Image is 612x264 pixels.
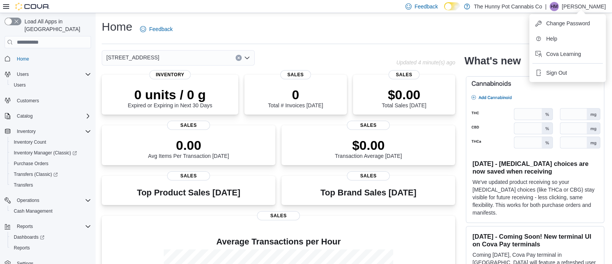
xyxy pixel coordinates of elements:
span: Operations [17,197,39,203]
span: Users [14,70,91,79]
button: Users [14,70,32,79]
button: Inventory Count [8,137,94,148]
span: Cova Learning [546,50,581,58]
span: Sales [280,70,311,79]
button: Change Password [532,17,603,30]
p: [PERSON_NAME] [562,2,606,11]
span: Purchase Orders [14,161,49,167]
button: Help [532,33,603,45]
span: Transfers [11,180,91,190]
p: Updated 4 minute(s) ago [396,59,455,66]
span: Inventory Manager (Classic) [14,150,77,156]
h3: [DATE] - Coming Soon! New terminal UI on Cova Pay terminals [472,233,598,248]
a: Reports [11,243,33,253]
p: We've updated product receiving so your [MEDICAL_DATA] choices (like THCa or CBG) stay visible fo... [472,178,598,216]
div: Avg Items Per Transaction [DATE] [148,138,229,159]
a: Dashboards [11,233,47,242]
a: Inventory Manager (Classic) [11,148,80,157]
span: Feedback [415,3,438,10]
span: Purchase Orders [11,159,91,168]
p: $0.00 [382,87,426,102]
a: Transfers (Classic) [11,170,61,179]
div: Transaction Average [DATE] [335,138,402,159]
div: Expired or Expiring in Next 30 Days [128,87,212,108]
span: Reports [11,243,91,253]
button: Users [8,80,94,90]
span: Inventory Count [11,138,91,147]
p: 0 units / 0 g [128,87,212,102]
button: Reports [14,222,36,231]
span: Load All Apps in [GEOGRAPHIC_DATA] [21,18,91,33]
a: Purchase Orders [11,159,52,168]
button: Inventory [2,126,94,137]
h3: Top Product Sales [DATE] [137,188,240,197]
span: Operations [14,196,91,205]
button: Transfers [8,180,94,190]
p: | [545,2,547,11]
a: Inventory Manager (Classic) [8,148,94,158]
span: Reports [14,222,91,231]
span: HM [551,2,558,11]
span: Users [11,80,91,90]
h1: Home [102,19,132,34]
button: Clear input [236,55,242,61]
span: Users [17,71,29,77]
span: Feedback [149,25,173,33]
span: Transfers (Classic) [14,171,58,177]
button: Operations [2,195,94,206]
div: Total # Invoices [DATE] [268,87,323,108]
span: Customers [17,98,39,104]
span: Reports [17,223,33,230]
span: Inventory [14,127,91,136]
button: Cova Learning [532,48,603,60]
h3: Top Brand Sales [DATE] [321,188,417,197]
div: Total Sales [DATE] [382,87,426,108]
span: Catalog [17,113,33,119]
span: Cash Management [14,208,52,214]
span: Users [14,82,26,88]
span: Change Password [546,20,590,27]
button: Operations [14,196,42,205]
a: Home [14,54,32,64]
a: Dashboards [8,232,94,243]
img: Cova [15,3,50,10]
p: 0 [268,87,323,102]
span: Catalog [14,112,91,121]
a: Users [11,80,29,90]
a: Feedback [137,21,176,37]
span: Dark Mode [444,10,444,11]
span: Sales [389,70,419,79]
h3: [DATE] - [MEDICAL_DATA] choices are now saved when receiving [472,160,598,175]
span: Home [14,54,91,63]
button: Home [2,53,94,64]
h2: What's new [464,55,521,67]
span: Dashboards [11,233,91,242]
p: 0.00 [148,138,229,153]
span: Sales [347,121,390,130]
span: Inventory [17,128,36,134]
span: Cash Management [11,207,91,216]
p: $0.00 [335,138,402,153]
span: Reports [14,245,30,251]
span: Inventory Count [14,139,46,145]
span: Sales [257,211,300,220]
button: Customers [2,95,94,106]
button: Inventory [14,127,39,136]
span: Transfers [14,182,33,188]
button: Users [2,69,94,80]
span: [STREET_ADDRESS] [106,53,159,62]
span: Sales [167,121,210,130]
span: Home [17,56,29,62]
button: Cash Management [8,206,94,216]
span: Sales [167,171,210,180]
a: Transfers (Classic) [8,169,94,180]
button: Purchase Orders [8,158,94,169]
span: Sales [347,171,390,180]
button: Reports [2,221,94,232]
span: Dashboards [14,234,44,240]
button: Catalog [2,111,94,121]
button: Catalog [14,112,36,121]
a: Cash Management [11,207,55,216]
a: Transfers [11,180,36,190]
span: Help [546,35,557,43]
